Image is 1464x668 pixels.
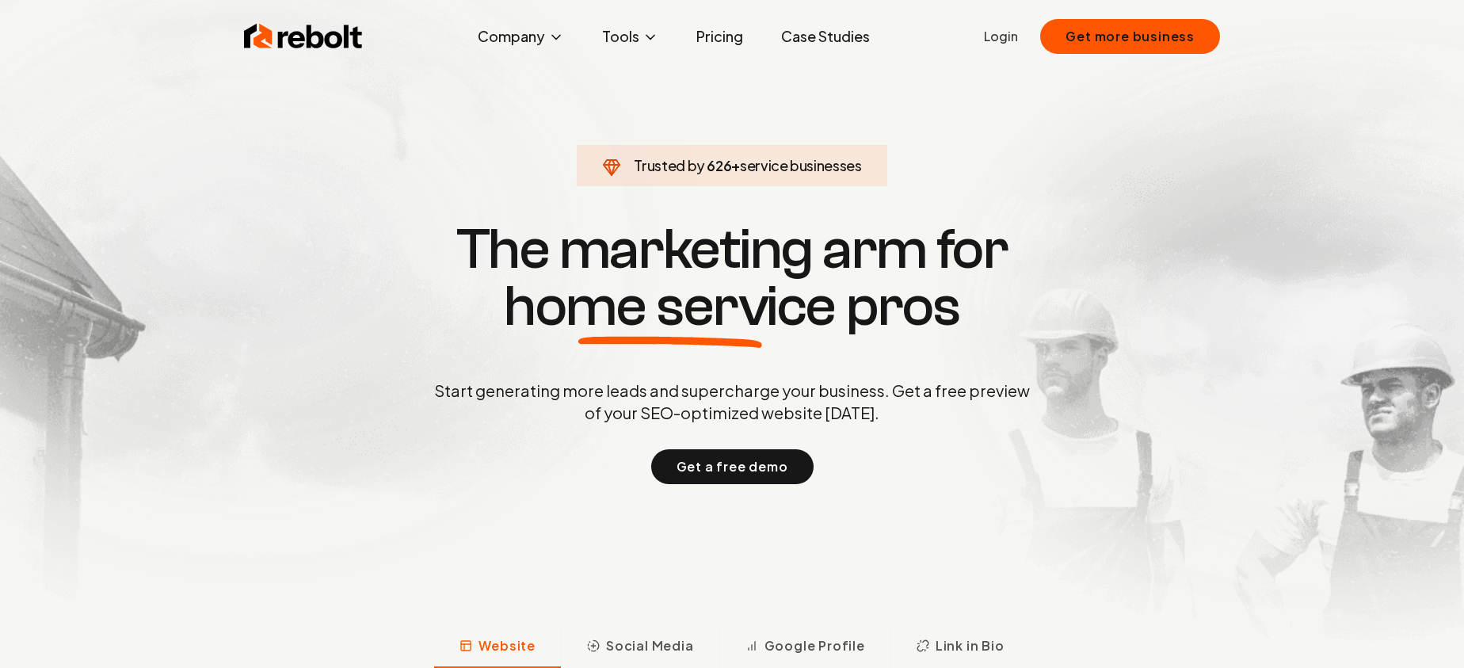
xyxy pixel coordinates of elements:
span: Google Profile [764,636,865,655]
a: Pricing [684,21,756,52]
a: Case Studies [768,21,883,52]
button: Link in Bio [890,627,1030,668]
button: Tools [589,21,671,52]
span: + [731,156,740,174]
a: Login [984,27,1018,46]
span: service businesses [740,156,862,174]
span: Trusted by [634,156,704,174]
span: Website [478,636,536,655]
button: Website [434,627,561,668]
h1: The marketing arm for pros [352,221,1112,335]
button: Social Media [561,627,719,668]
img: Rebolt Logo [244,21,363,52]
button: Company [465,21,577,52]
span: Social Media [606,636,694,655]
span: home service [504,278,836,335]
button: Get a free demo [651,449,814,484]
span: 626 [707,155,731,177]
button: Google Profile [719,627,890,668]
p: Start generating more leads and supercharge your business. Get a free preview of your SEO-optimiz... [431,380,1033,424]
span: Link in Bio [936,636,1005,655]
button: Get more business [1040,19,1220,54]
